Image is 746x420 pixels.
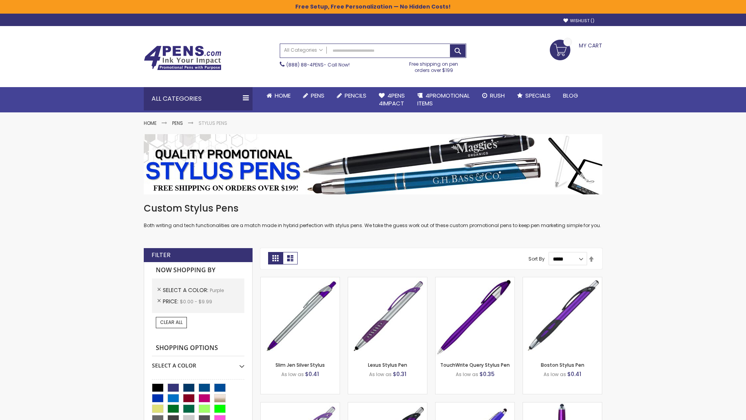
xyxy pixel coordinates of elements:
span: Select A Color [163,286,210,294]
div: Select A Color [152,356,244,369]
span: Rush [490,91,505,100]
img: TouchWrite Query Stylus Pen-Purple [436,277,514,356]
img: 4Pens Custom Pens and Promotional Products [144,45,221,70]
a: Lexus Metallic Stylus Pen-Purple [348,402,427,409]
span: Blog [563,91,578,100]
span: As low as [281,371,304,378]
a: Lexus Stylus Pen-Purple [348,277,427,283]
div: Both writing and tech functionalities are a match made in hybrid perfection with stylus pens. We ... [144,202,602,229]
a: Pencils [331,87,373,104]
a: TouchWrite Query Stylus Pen [440,362,510,368]
span: Pencils [345,91,366,100]
a: Home [260,87,297,104]
span: Pens [311,91,324,100]
a: Home [144,120,157,126]
img: Boston Stylus Pen-Purple [523,277,602,356]
strong: Now Shopping by [152,262,244,278]
div: Free shipping on pen orders over $199 [401,58,467,73]
a: Pens [297,87,331,104]
span: As low as [456,371,478,378]
span: - Call Now! [286,61,350,68]
a: TouchWrite Query Stylus Pen-Purple [436,277,514,283]
span: Home [275,91,291,100]
strong: Shopping Options [152,340,244,357]
span: All Categories [284,47,323,53]
label: Sort By [528,255,545,262]
strong: Stylus Pens [199,120,227,126]
span: As low as [544,371,566,378]
span: Clear All [160,319,183,325]
a: Sierra Stylus Twist Pen-Purple [436,402,514,409]
h1: Custom Stylus Pens [144,202,602,215]
span: 4Pens 4impact [379,91,405,107]
a: All Categories [280,44,327,57]
span: $0.41 [305,370,319,378]
a: 4PROMOTIONALITEMS [411,87,476,112]
a: Blog [557,87,584,104]
strong: Filter [152,251,171,259]
a: (888) 88-4PENS [286,61,324,68]
img: Stylus Pens [144,134,602,194]
span: $0.41 [567,370,581,378]
a: Clear All [156,317,187,328]
span: Price [163,297,180,305]
a: Slim Jen Silver Stylus [275,362,325,368]
a: 4Pens4impact [373,87,411,112]
span: $0.00 - $9.99 [180,298,212,305]
a: Wishlist [563,18,594,24]
a: TouchWrite Command Stylus Pen-Purple [523,402,602,409]
span: $0.35 [479,370,495,378]
img: Lexus Stylus Pen-Purple [348,277,427,356]
span: As low as [369,371,392,378]
span: Specials [525,91,551,100]
span: $0.31 [393,370,406,378]
span: Purple [210,287,224,294]
div: All Categories [144,87,253,110]
a: Specials [511,87,557,104]
a: Boston Stylus Pen [541,362,584,368]
strong: Grid [268,252,283,264]
a: Boston Silver Stylus Pen-Purple [261,402,340,409]
a: Rush [476,87,511,104]
a: Slim Jen Silver Stylus-Purple [261,277,340,283]
img: Slim Jen Silver Stylus-Purple [261,277,340,356]
a: Boston Stylus Pen-Purple [523,277,602,283]
a: Lexus Stylus Pen [368,362,407,368]
span: 4PROMOTIONAL ITEMS [417,91,470,107]
a: Pens [172,120,183,126]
